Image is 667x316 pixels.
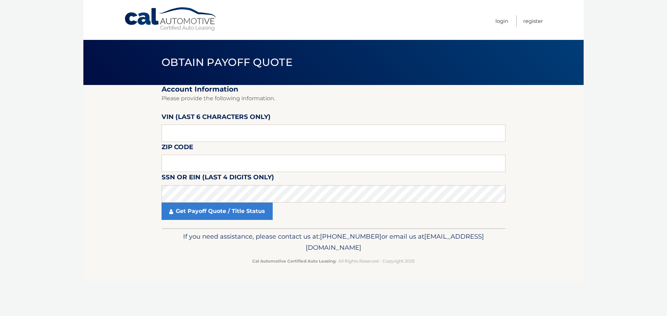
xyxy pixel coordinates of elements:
a: Login [495,15,508,27]
h2: Account Information [162,85,505,94]
strong: Cal Automotive Certified Auto Leasing [252,258,336,264]
a: Get Payoff Quote / Title Status [162,203,273,220]
p: - All Rights Reserved - Copyright 2025 [166,257,501,265]
label: VIN (last 6 characters only) [162,112,271,125]
p: Please provide the following information. [162,94,505,103]
p: If you need assistance, please contact us at: or email us at [166,231,501,253]
a: Cal Automotive [124,7,218,32]
a: Register [523,15,543,27]
span: [PHONE_NUMBER] [320,232,381,240]
label: Zip Code [162,142,193,155]
span: Obtain Payoff Quote [162,56,293,69]
label: SSN or EIN (last 4 digits only) [162,172,274,185]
